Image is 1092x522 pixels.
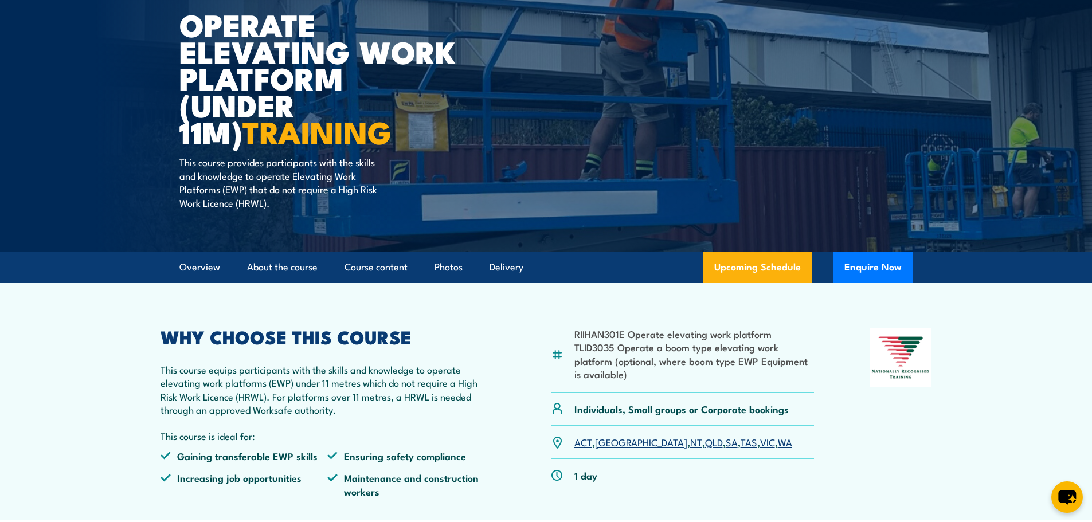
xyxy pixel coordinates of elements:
li: Ensuring safety compliance [327,449,495,462]
a: Course content [345,252,408,282]
p: , , , , , , , [574,435,792,449]
p: This course is ideal for: [161,429,495,442]
li: Gaining transferable EWP skills [161,449,328,462]
h2: WHY CHOOSE THIS COURSE [161,328,495,344]
a: VIC [760,435,775,449]
a: ACT [574,435,592,449]
a: Upcoming Schedule [703,252,812,283]
a: WA [778,435,792,449]
h1: Operate Elevating Work Platform (under 11m) [179,11,463,145]
img: Nationally Recognised Training logo. [870,328,932,387]
button: chat-button [1051,481,1083,513]
strong: TRAINING [242,107,392,155]
li: Maintenance and construction workers [327,471,495,498]
a: TAS [741,435,757,449]
a: Photos [435,252,463,282]
p: 1 day [574,469,597,482]
a: NT [690,435,702,449]
a: [GEOGRAPHIC_DATA] [595,435,687,449]
button: Enquire Now [833,252,913,283]
a: QLD [705,435,723,449]
p: This course provides participants with the skills and knowledge to operate Elevating Work Platfor... [179,155,389,209]
p: This course equips participants with the skills and knowledge to operate elevating work platforms... [161,363,495,417]
a: SA [726,435,738,449]
a: Overview [179,252,220,282]
li: Increasing job opportunities [161,471,328,498]
a: Delivery [490,252,523,282]
a: About the course [247,252,318,282]
li: TLID3035 Operate a boom type elevating work platform (optional, where boom type EWP Equipment is ... [574,340,815,380]
p: Individuals, Small groups or Corporate bookings [574,402,789,415]
li: RIIHAN301E Operate elevating work platform [574,327,815,340]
